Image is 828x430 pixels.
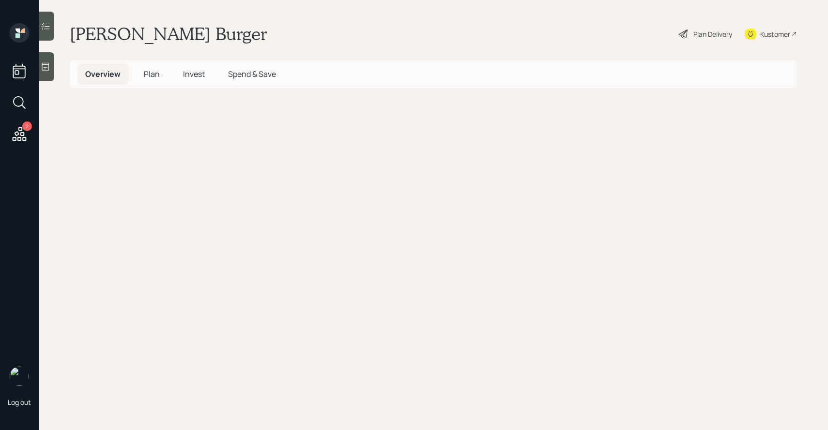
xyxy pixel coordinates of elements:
[693,29,732,39] div: Plan Delivery
[22,121,32,131] div: 2
[183,69,205,79] span: Invest
[760,29,790,39] div: Kustomer
[85,69,121,79] span: Overview
[8,398,31,407] div: Log out
[70,23,267,44] h1: [PERSON_NAME] Burger
[10,367,29,386] img: sami-boghos-headshot.png
[228,69,276,79] span: Spend & Save
[144,69,160,79] span: Plan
